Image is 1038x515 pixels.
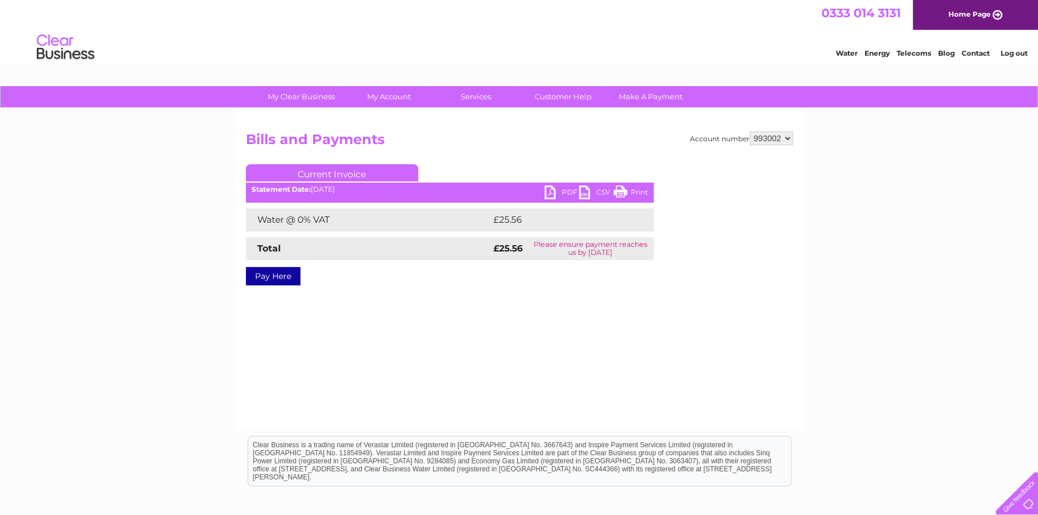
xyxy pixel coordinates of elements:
[257,243,281,254] strong: Total
[938,49,955,57] a: Blog
[516,86,611,107] a: Customer Help
[865,49,890,57] a: Energy
[246,164,418,181] a: Current Invoice
[1000,49,1027,57] a: Log out
[690,131,793,145] div: Account number
[246,185,654,193] div: [DATE]
[579,185,613,202] a: CSV
[248,6,791,56] div: Clear Business is a trading name of Verastar Limited (registered in [GEOGRAPHIC_DATA] No. 3667643...
[603,86,698,107] a: Make A Payment
[429,86,523,107] a: Services
[36,30,95,65] img: logo.png
[246,131,793,153] h2: Bills and Payments
[527,237,654,260] td: Please ensure payment reaches us by [DATE]
[493,243,523,254] strong: £25.56
[897,49,931,57] a: Telecoms
[246,208,491,231] td: Water @ 0% VAT
[613,185,648,202] a: Print
[836,49,858,57] a: Water
[821,6,901,20] a: 0333 014 3131
[491,208,630,231] td: £25.56
[246,267,300,285] a: Pay Here
[341,86,436,107] a: My Account
[545,185,579,202] a: PDF
[962,49,990,57] a: Contact
[252,185,311,193] b: Statement Date:
[254,86,349,107] a: My Clear Business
